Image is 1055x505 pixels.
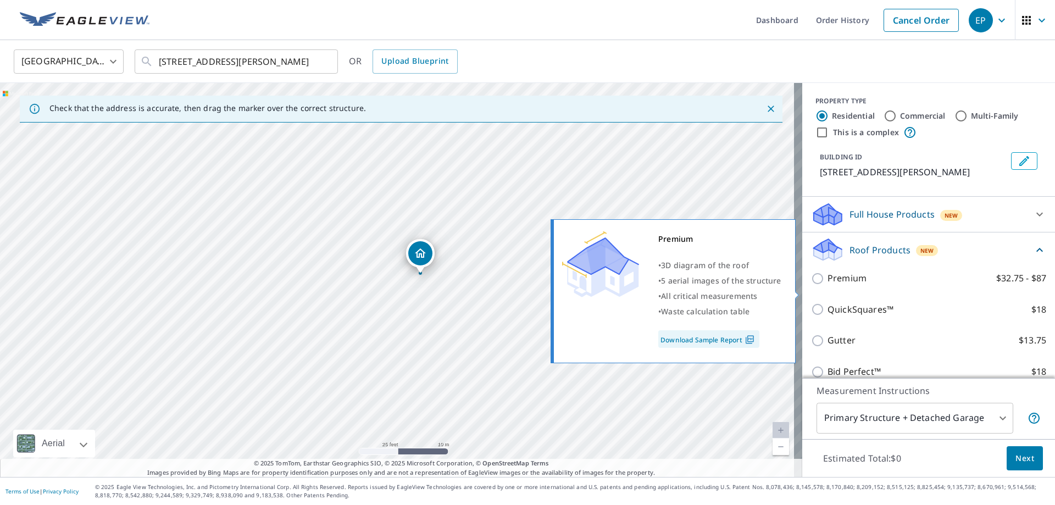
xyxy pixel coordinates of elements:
[562,231,639,297] img: Premium
[773,439,789,455] a: Current Level 20, Zoom Out
[406,239,435,273] div: Dropped pin, building 1, Residential property, 2130 Gordon St NW Grand Rapids, MI 49504
[817,403,1013,434] div: Primary Structure + Detached Garage
[820,165,1007,179] p: [STREET_ADDRESS][PERSON_NAME]
[5,487,40,495] a: Terms of Use
[381,54,448,68] span: Upload Blueprint
[1007,446,1043,471] button: Next
[373,49,457,74] a: Upload Blueprint
[815,96,1042,106] div: PROPERTY TYPE
[945,211,958,220] span: New
[900,110,946,121] label: Commercial
[832,110,875,121] label: Residential
[849,208,935,221] p: Full House Products
[531,459,549,467] a: Terms
[43,487,79,495] a: Privacy Policy
[482,459,529,467] a: OpenStreetMap
[971,110,1019,121] label: Multi-Family
[658,330,759,348] a: Download Sample Report
[920,246,934,255] span: New
[658,231,781,247] div: Premium
[658,304,781,319] div: •
[811,237,1046,263] div: Roof ProductsNew
[13,430,95,457] div: Aerial
[1019,334,1046,347] p: $13.75
[833,127,899,138] label: This is a complex
[811,201,1046,227] div: Full House ProductsNew
[817,384,1041,397] p: Measurement Instructions
[773,422,789,439] a: Current Level 20, Zoom In Disabled
[159,46,315,77] input: Search by address or latitude-longitude
[884,9,959,32] a: Cancel Order
[658,288,781,304] div: •
[1011,152,1037,170] button: Edit building 1
[14,46,124,77] div: [GEOGRAPHIC_DATA]
[661,275,781,286] span: 5 aerial images of the structure
[38,430,68,457] div: Aerial
[661,291,757,301] span: All critical measurements
[1031,365,1046,379] p: $18
[254,459,549,468] span: © 2025 TomTom, Earthstar Geographics SIO, © 2025 Microsoft Corporation, ©
[828,271,867,285] p: Premium
[1031,303,1046,317] p: $18
[349,49,458,74] div: OR
[658,258,781,273] div: •
[996,271,1046,285] p: $32.75 - $87
[814,446,910,470] p: Estimated Total: $0
[5,488,79,495] p: |
[764,102,778,116] button: Close
[828,365,881,379] p: Bid Perfect™
[661,306,749,317] span: Waste calculation table
[661,260,749,270] span: 3D diagram of the roof
[95,483,1050,500] p: © 2025 Eagle View Technologies, Inc. and Pictometry International Corp. All Rights Reserved. Repo...
[742,335,757,345] img: Pdf Icon
[828,334,856,347] p: Gutter
[20,12,149,29] img: EV Logo
[658,273,781,288] div: •
[49,103,366,113] p: Check that the address is accurate, then drag the marker over the correct structure.
[828,303,893,317] p: QuickSquares™
[1015,452,1034,465] span: Next
[849,243,910,257] p: Roof Products
[969,8,993,32] div: EP
[1028,412,1041,425] span: Your report will include the primary structure and a detached garage if one exists.
[820,152,862,162] p: BUILDING ID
